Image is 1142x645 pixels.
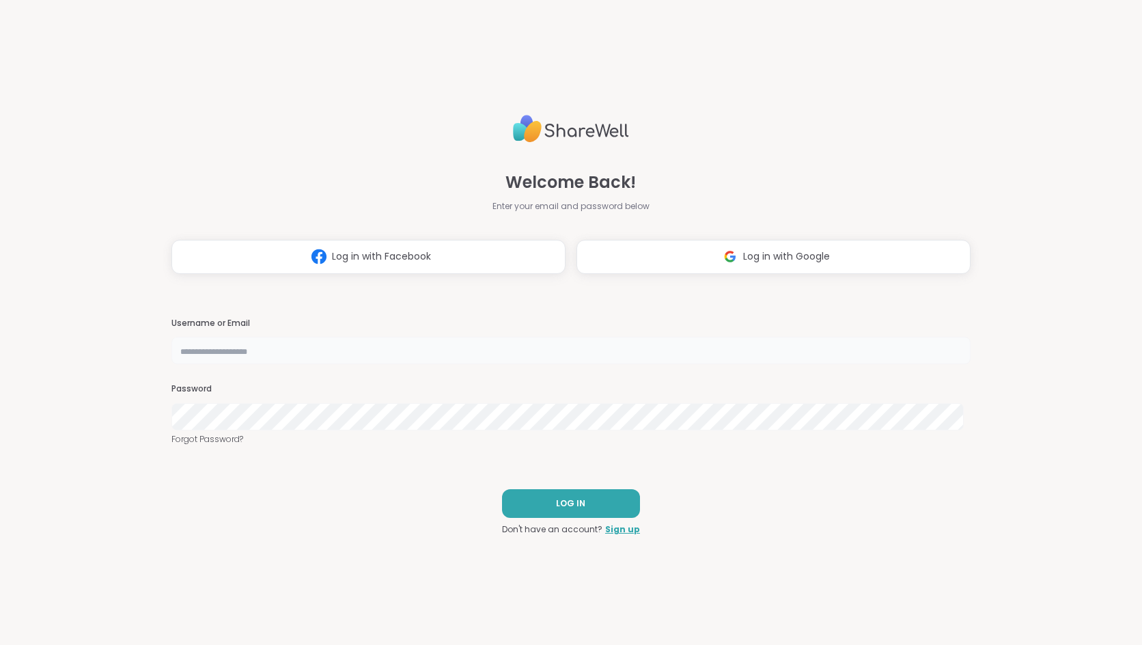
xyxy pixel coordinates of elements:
[556,497,585,510] span: LOG IN
[502,489,640,518] button: LOG IN
[306,244,332,269] img: ShareWell Logomark
[717,244,743,269] img: ShareWell Logomark
[576,240,971,274] button: Log in with Google
[605,523,640,536] a: Sign up
[332,249,431,264] span: Log in with Facebook
[505,170,636,195] span: Welcome Back!
[743,249,830,264] span: Log in with Google
[513,109,629,148] img: ShareWell Logo
[171,383,971,395] h3: Password
[171,433,971,445] a: Forgot Password?
[502,523,602,536] span: Don't have an account?
[492,200,650,212] span: Enter your email and password below
[171,318,971,329] h3: Username or Email
[171,240,566,274] button: Log in with Facebook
